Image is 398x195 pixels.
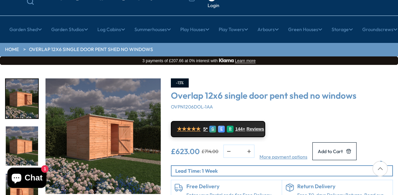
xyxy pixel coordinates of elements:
a: More payment options [259,154,307,161]
a: HOME [5,46,19,53]
ins: £623.00 [171,148,200,155]
h6: Free Delivery [186,184,278,190]
a: Overlap 12x6 single door pent shed no windows [29,46,153,53]
span: OVPN1206DOL-1AA [171,104,213,110]
a: Garden Studios [51,21,88,38]
a: ★★★★★ 5* G E R 144+ Reviews [171,121,265,137]
a: Arbours [257,21,279,38]
img: Overlap 12x6 single door pent shed no windows [45,78,161,194]
h3: Overlap 12x6 single door pent shed no windows [171,91,393,101]
a: Groundscrews [362,21,397,38]
button: Add to Cart [312,142,357,160]
a: Log Cabins [97,21,125,38]
span: Reviews [247,126,264,132]
a: Play Towers [219,21,248,38]
span: 144+ [235,126,245,132]
div: -13% [171,78,189,88]
a: Storage [332,21,353,38]
span: ★★★★★ [177,126,201,132]
div: G [209,126,216,132]
del: £714.00 [202,149,218,154]
div: E [218,126,225,132]
img: Overlap 12x6 single door pent shed no windows [161,78,276,194]
a: Play Houses [180,21,209,38]
a: Login [208,2,219,9]
a: Summerhouses [134,21,171,38]
inbox-online-store-chat: Shopify online store chat [5,168,49,190]
span: Add to Cart [318,149,343,154]
a: Green Houses [288,21,322,38]
div: R [227,126,234,132]
div: 1 / 10 [5,78,39,119]
img: Overlap__Pent_12x6__Garden_LH_open_1_200x200.jpg [6,79,38,118]
h6: Return Delivery [297,184,389,190]
p: Lead Time: 1 Week [175,167,392,174]
img: Overlap__Pent_12x6__Garden_LH_ajar_1_200x200.jpg [6,126,38,166]
div: 2 / 10 [5,126,39,166]
a: Garden Shed [9,21,42,38]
